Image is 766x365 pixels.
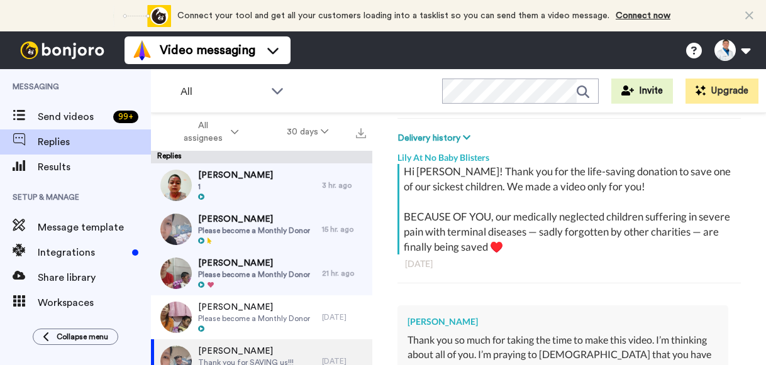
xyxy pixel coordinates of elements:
img: 49b56817-cc57-4fdd-8324-1a6e0bd0089f-thumb.jpg [160,214,192,245]
button: All assignees [153,114,263,150]
img: 4a8a6b2b-54c8-425b-9d69-3a8a79630ffa-thumb.jpg [160,302,192,333]
span: Video messaging [160,41,255,59]
div: [DATE] [322,312,366,322]
div: Replies [151,151,372,163]
div: animation [102,5,171,27]
img: vm-color.svg [132,40,152,60]
div: 99 + [113,111,138,123]
div: Lily At No Baby Blisters [397,145,741,164]
span: [PERSON_NAME] [198,257,310,270]
img: export.svg [356,128,366,138]
span: Connect your tool and get all your customers loading into a tasklist so you can send them a video... [177,11,609,20]
button: Invite [611,79,673,104]
span: [PERSON_NAME] [198,213,310,226]
span: 1 [198,182,273,192]
span: [PERSON_NAME] [198,345,294,357]
button: Upgrade [686,79,758,104]
span: Results [38,160,151,175]
span: Integrations [38,245,127,260]
a: [PERSON_NAME]Please become a Monthly Donor15 hr. ago [151,207,372,251]
span: Workspaces [38,295,151,310]
div: 21 hr. ago [322,268,366,278]
button: Collapse menu [33,329,118,345]
button: Export all results that match these filters now. [352,123,370,141]
a: [PERSON_NAME]Please become a Monthly Donor[DATE] [151,295,372,339]
span: Share library [38,270,151,285]
a: [PERSON_NAME]13 hr. ago [151,163,372,207]
span: Send videos [38,109,108,124]
div: 15 hr. ago [322,224,366,234]
span: [PERSON_NAME] [198,301,310,313]
img: c4c5ce93-6aaf-4f69-b3aa-185477421492-thumb.jpg [160,258,192,289]
div: 3 hr. ago [322,180,366,190]
span: Please become a Monthly Donor [198,226,310,236]
a: Connect now [616,11,670,20]
button: Delivery history [397,131,474,145]
img: bj-logo-header-white.svg [15,41,109,59]
button: 30 days [263,121,353,143]
span: All [180,84,265,99]
img: f4c5af52-4dcf-4cf6-a38d-37be95ef71e2-thumb.jpg [160,170,192,201]
span: Message template [38,220,151,235]
span: Replies [38,134,151,150]
span: Collapse menu [57,332,108,342]
div: [PERSON_NAME] [408,315,718,328]
span: [PERSON_NAME] [198,169,273,182]
div: Hi [PERSON_NAME]! Thank you for the life-saving donation to save one of our sickest children. We ... [404,164,738,254]
span: Please become a Monthly Donor [198,313,310,324]
span: All assignees [177,119,228,144]
span: Please become a Monthly Donor [198,270,310,280]
div: [DATE] [405,258,733,270]
a: [PERSON_NAME]Please become a Monthly Donor21 hr. ago [151,251,372,295]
